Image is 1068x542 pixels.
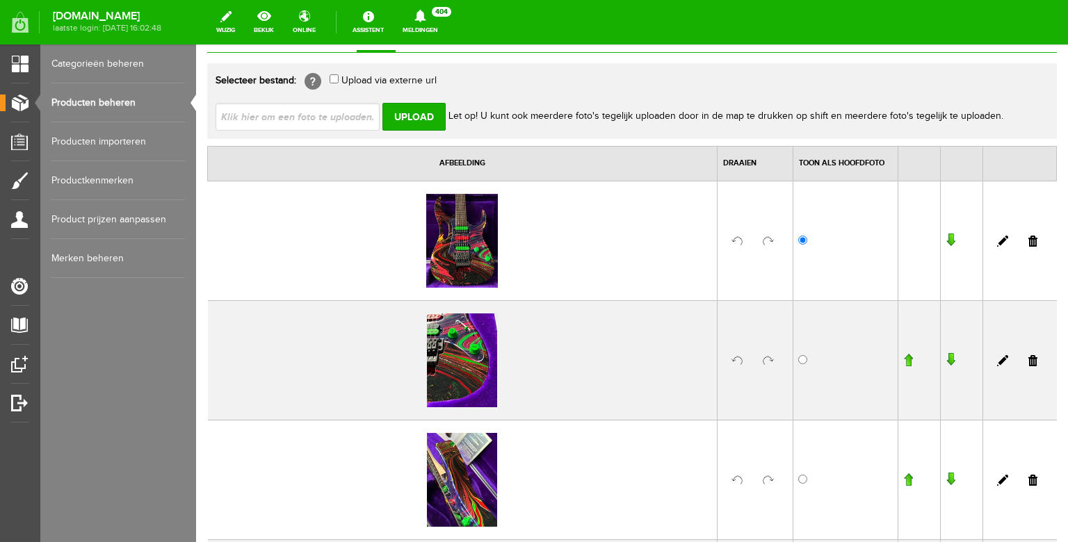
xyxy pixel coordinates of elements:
strong: [DOMAIN_NAME] [53,13,161,20]
a: Producten beheren [51,83,185,122]
a: Categorieën beheren [51,44,185,83]
span: Let op! U kunt ook meerdere foto's tegelijk uploaden door in de map te drukken op shift en meerde... [252,67,807,78]
span: [?] [108,28,125,45]
input: Upload [186,58,250,86]
strong: Selecteer bestand: [19,31,100,42]
a: bekijk [245,7,282,38]
img: whatsapp-image-2025-09-19-at-09.25.40.jpeg [231,388,302,482]
img: whatsapp-image-2025-09-18-at-12.08.07-2-.jpeg [231,269,302,363]
th: Toon als hoofdfoto [597,102,702,137]
a: Producten importeren [51,122,185,161]
span: 404 [432,7,451,17]
th: Afbeelding [12,102,521,137]
img: whatsapp-image-2025-09-18-at-12.08.04.jpeg [230,149,302,243]
a: Verwijderen [832,311,841,322]
th: Draaien [521,102,597,137]
span: laatste login: [DATE] 16:02:48 [53,24,161,32]
a: Productkenmerken [51,161,185,200]
a: online [284,7,324,38]
a: Verwijderen [832,191,841,202]
a: Product prijzen aanpassen [51,200,185,239]
a: Bewerken [801,191,812,202]
a: wijzig [208,7,243,38]
label: Upload via externe url [145,29,241,44]
a: Bewerken [801,430,812,441]
a: Bewerken [801,311,812,322]
a: Meldingen404 [394,7,446,38]
a: Verwijderen [832,430,841,441]
a: Merken beheren [51,239,185,278]
a: Assistent [344,7,392,38]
